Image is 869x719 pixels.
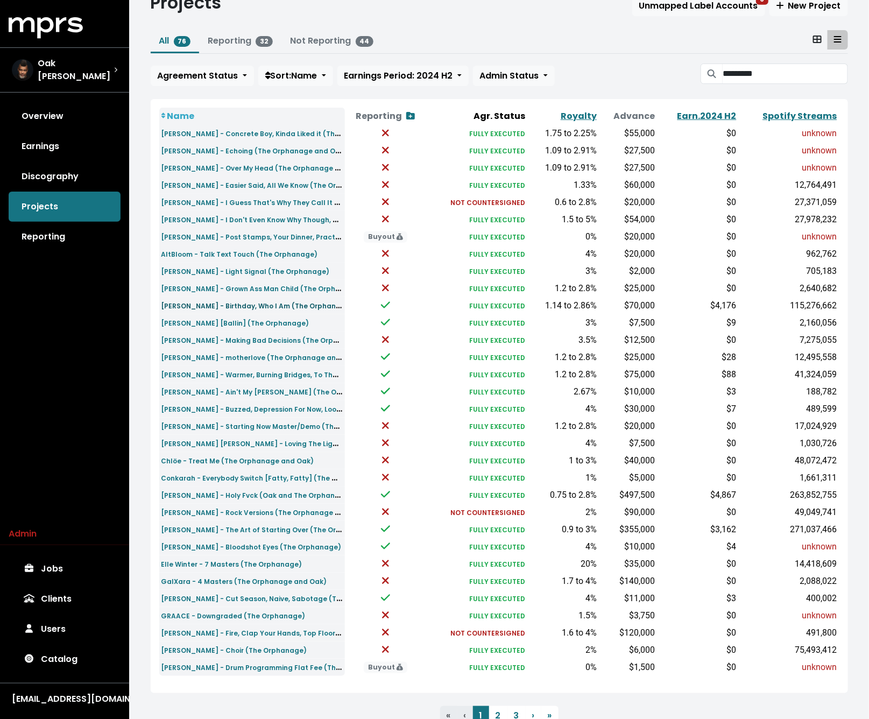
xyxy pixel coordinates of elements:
[625,455,655,466] span: $40,000
[356,36,374,47] span: 44
[161,609,306,622] a: GRAACE - Downgraded (The Orphanage)
[625,593,655,603] span: $11,000
[450,508,525,517] small: NOT COUNTERSIGNED
[658,366,739,383] td: $88
[9,614,121,644] a: Users
[469,646,525,655] small: FULLY EXECUTED
[469,560,525,569] small: FULLY EXECUTED
[161,179,403,191] small: [PERSON_NAME] - Easier Said, All We Know (The Orphanage and Oak)
[161,489,352,501] a: [PERSON_NAME] - Holy Fvck (Oak and The Orphanage)
[658,177,739,194] td: $0
[527,314,599,332] td: 3%
[739,624,839,642] td: 491,800
[527,280,599,297] td: 1.2 to 2.8%
[527,452,599,469] td: 1 to 3%
[9,222,121,252] a: Reporting
[658,452,739,469] td: $0
[161,196,555,208] a: [PERSON_NAME] - I Guess That's Why They Call It The Blues [[PERSON_NAME] Tribute] (The Orphanage ...
[161,592,391,604] small: [PERSON_NAME] - Cut Season, Naive, Sabotage (The Orphanage)
[723,64,847,84] input: Search projects
[527,383,599,400] td: 2.67%
[739,194,839,211] td: 27,371,059
[630,266,655,276] span: $2,000
[527,159,599,177] td: 1.09 to 2.91%
[658,624,739,642] td: $0
[802,231,837,242] span: unknown
[739,280,839,297] td: 2,640,682
[625,163,655,173] span: $27,500
[364,662,407,673] span: Buyout
[739,177,839,194] td: 12,764,491
[630,438,655,448] span: $7,500
[658,228,739,245] td: $0
[625,369,655,379] span: $75,000
[161,334,364,346] a: [PERSON_NAME] - Making Bad Decisions (The Orphanage)
[658,142,739,159] td: $0
[658,280,739,297] td: $0
[739,211,839,228] td: 27,978,232
[337,66,469,86] button: Earnings Period: 2024 H2
[527,142,599,159] td: 1.09 to 2.91%
[469,594,525,603] small: FULLY EXECUTED
[469,250,525,259] small: FULLY EXECUTED
[527,400,599,418] td: 4%
[469,284,525,293] small: FULLY EXECUTED
[802,662,837,672] span: unknown
[625,404,655,414] span: $30,000
[527,211,599,228] td: 1.5 to 5%
[630,645,655,655] span: $6,000
[527,297,599,314] td: 1.14 to 2.86%
[469,456,525,466] small: FULLY EXECUTED
[161,611,306,621] small: GRAACE - Downgraded (The Orphanage)
[469,577,525,586] small: FULLY EXECUTED
[658,555,739,573] td: $0
[599,108,658,125] th: Advance
[658,332,739,349] td: $0
[625,352,655,362] span: $25,000
[9,584,121,614] a: Clients
[161,230,433,243] small: [PERSON_NAME] - Post Stamps, Your Dinner, Practice Match (The Orphanage)
[658,607,739,624] td: $0
[161,368,455,380] small: [PERSON_NAME] - Warmer, Burning Bridges, To The Grave (The Orphanage and Oak)
[625,421,655,431] span: $20,000
[527,573,599,590] td: 1.7 to 4%
[739,366,839,383] td: 41,324,059
[161,127,416,139] a: [PERSON_NAME] - Concrete Boy, Kinda Liked it (The Orphanage and Oak)
[802,610,837,621] span: unknown
[763,110,837,122] a: Spotify Streams
[469,611,525,621] small: FULLY EXECUTED
[161,248,318,260] a: AltBloom - Talk Text Touch (The Orphanage)
[469,336,525,345] small: FULLY EXECUTED
[9,21,83,33] a: mprs logo
[527,659,599,676] td: 0%
[159,34,191,47] a: All76
[469,232,525,242] small: FULLY EXECUTED
[527,469,599,487] td: 1%
[473,66,555,86] button: Admin Status
[9,554,121,584] a: Jobs
[161,437,404,449] a: [PERSON_NAME] [PERSON_NAME] - Loving The Light (The Orphanage)
[658,314,739,332] td: $9
[527,607,599,624] td: 1.5%
[469,491,525,500] small: FULLY EXECUTED
[527,194,599,211] td: 0.6 to 2.8%
[630,662,655,672] span: $1,500
[658,418,739,435] td: $0
[625,145,655,156] span: $27,500
[658,159,739,177] td: $0
[161,144,348,157] a: [PERSON_NAME] - Echoing (The Orphanage and Oak)
[739,469,839,487] td: 1,661,311
[161,316,309,329] a: [PERSON_NAME] [Ballin] (The Orphanage)
[161,299,385,312] a: [PERSON_NAME] - Birthday, Who I Am (The Orphanage and Oak)
[290,34,374,47] a: Not Reporting44
[161,506,368,518] small: [PERSON_NAME] - Rock Versions (The Orphanage and Oak)
[625,249,655,259] span: $20,000
[450,629,525,638] small: NOT COUNTERSIGNED
[625,283,655,293] span: $25,000
[625,386,655,397] span: $10,000
[658,487,739,504] td: $4,867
